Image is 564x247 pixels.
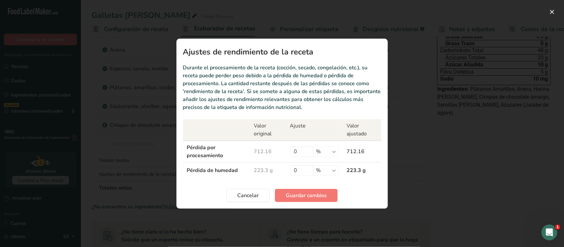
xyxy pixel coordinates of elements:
[250,162,286,178] td: 223.3 g
[343,141,381,162] td: 712.16
[542,225,557,240] iframe: Intercom live chat
[275,189,338,202] button: Guardar cambios
[183,48,381,56] h1: Ajustes de rendimiento de la receta
[555,225,560,230] span: 1
[237,192,259,199] span: Cancelar
[286,119,343,141] th: Ajuste
[250,119,286,141] th: Valor original
[250,141,286,162] td: 712.16
[183,141,250,162] td: Pérdida por procesamiento
[343,162,381,178] td: 223.3 g
[183,162,250,178] td: Pérdida de humedad
[183,64,381,111] p: Durante el procesamiento de la receta (cocción, secado, congelación, etc.), su receta puede perde...
[286,192,327,199] span: Guardar cambios
[343,119,381,141] th: Valor ajustado
[226,189,270,202] button: Cancelar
